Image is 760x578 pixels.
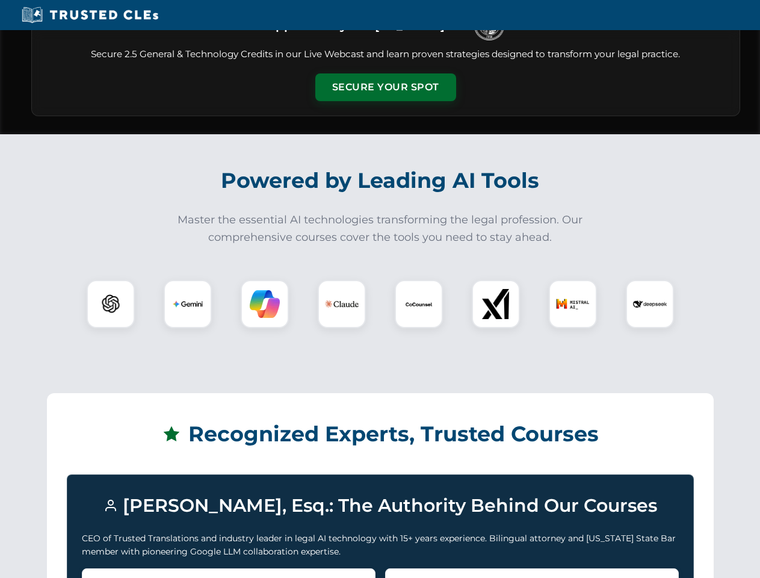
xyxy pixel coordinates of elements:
[633,287,667,321] img: DeepSeek Logo
[87,280,135,328] div: ChatGPT
[315,73,456,101] button: Secure Your Spot
[472,280,520,328] div: xAI
[173,289,203,319] img: Gemini Logo
[47,160,714,202] h2: Powered by Leading AI Tools
[556,287,590,321] img: Mistral AI Logo
[626,280,674,328] div: DeepSeek
[164,280,212,328] div: Gemini
[404,289,434,319] img: CoCounsel Logo
[325,287,359,321] img: Claude Logo
[67,413,694,455] h2: Recognized Experts, Trusted Courses
[18,6,162,24] img: Trusted CLEs
[82,489,679,522] h3: [PERSON_NAME], Esq.: The Authority Behind Our Courses
[395,280,443,328] div: CoCounsel
[46,48,725,61] p: Secure 2.5 General & Technology Credits in our Live Webcast and learn proven strategies designed ...
[549,280,597,328] div: Mistral AI
[93,287,128,322] img: ChatGPT Logo
[481,289,511,319] img: xAI Logo
[82,532,679,559] p: CEO of Trusted Translations and industry leader in legal AI technology with 15+ years experience....
[318,280,366,328] div: Claude
[250,289,280,319] img: Copilot Logo
[241,280,289,328] div: Copilot
[170,211,591,246] p: Master the essential AI technologies transforming the legal profession. Our comprehensive courses...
